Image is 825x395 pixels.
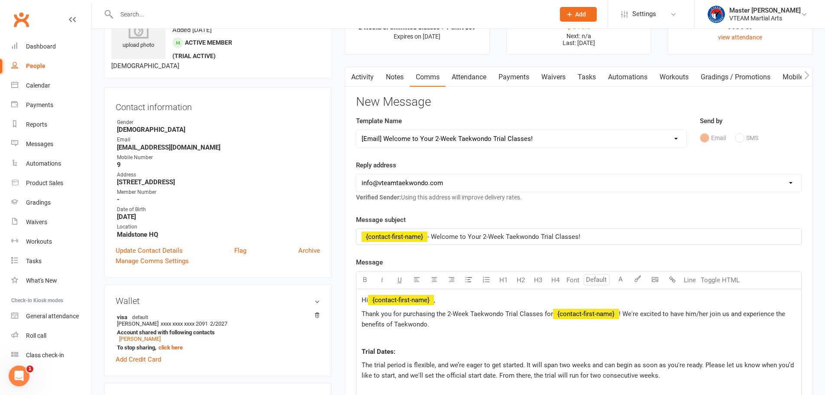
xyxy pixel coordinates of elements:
[632,4,656,24] span: Settings
[26,180,63,186] div: Product Sales
[111,21,165,50] div: upload photo
[11,307,91,326] a: General attendance kiosk mode
[11,37,91,56] a: Dashboard
[26,313,79,320] div: General attendance
[398,276,402,284] span: U
[117,329,316,336] strong: Account shared with following contacts
[356,215,406,225] label: Message subject
[699,271,742,289] button: Toggle HTML
[117,144,320,151] strong: [EMAIL_ADDRESS][DOMAIN_NAME]
[410,67,446,87] a: Comms
[362,361,796,379] span: The trial period is flexible, and we’re eager to get started. It will span two weeks and can begi...
[676,21,805,30] div: Never
[159,344,183,351] a: click here
[700,116,722,126] label: Send by
[718,34,762,41] a: view attendance
[119,336,161,342] a: [PERSON_NAME]
[10,9,32,30] a: Clubworx
[26,121,47,128] div: Reports
[11,193,91,212] a: Gradings
[434,296,435,304] span: ,
[380,67,410,87] a: Notes
[11,326,91,346] a: Roll call
[26,43,56,50] div: Dashboard
[26,277,57,284] div: What's New
[116,99,320,112] h3: Contact information
[681,271,699,289] button: Line
[11,56,91,76] a: People
[362,296,368,304] span: Hi
[492,67,535,87] a: Payments
[117,136,320,144] div: Email
[116,312,320,352] li: [PERSON_NAME]
[172,26,212,34] time: Added [DATE]
[695,67,776,87] a: Gradings / Promotions
[26,199,51,206] div: Gradings
[172,39,232,59] span: Active member (trial active)
[362,310,787,328] span: ! We're excited to have him/her join us and experience the benefits of Taekwondo.
[26,238,52,245] div: Workouts
[26,352,64,359] div: Class check-in
[708,6,725,23] img: thumb_image1628552580.png
[362,348,395,356] span: Trial Dates:
[117,126,320,134] strong: [DEMOGRAPHIC_DATA]
[117,153,320,162] div: Mobile Number
[298,245,320,256] a: Archive
[602,67,654,87] a: Automations
[11,154,91,173] a: Automations
[535,67,572,87] a: Waivers
[161,320,208,327] span: xxxx xxxx xxxx 2091
[129,313,151,320] span: default
[117,188,320,196] div: Member Number
[210,320,227,327] span: 2/2027
[356,194,522,201] span: Using this address will improve delivery rates.
[446,67,492,87] a: Attendance
[26,366,33,372] span: 1
[9,366,29,386] iframe: Intercom live chat
[26,160,61,167] div: Automations
[356,194,401,201] strong: Verified Sender:
[26,140,53,147] div: Messages
[345,67,380,87] a: Activity
[117,161,320,169] strong: 9
[117,313,316,320] strong: visa
[584,274,610,285] input: Default
[514,33,643,46] p: Next: n/a Last: [DATE]
[26,62,45,69] div: People
[116,354,161,365] a: Add Credit Card
[117,344,316,351] strong: To stop sharing,
[356,257,383,268] label: Message
[234,245,246,256] a: Flag
[530,271,547,289] button: H3
[117,178,320,186] strong: [STREET_ADDRESS]
[11,346,91,365] a: Class kiosk mode
[11,271,91,291] a: What's New
[729,14,801,22] div: VTEAM Martial Arts
[427,233,580,241] span: - Welcome to Your 2-Week Taekwondo Trial Classes!
[564,271,582,289] button: Font
[612,271,629,289] button: A
[654,67,695,87] a: Workouts
[356,95,802,109] h3: New Message
[111,62,179,70] span: [DEMOGRAPHIC_DATA]
[575,11,586,18] span: Add
[117,206,320,214] div: Date of Birth
[117,118,320,127] div: Gender
[26,219,47,225] div: Waivers
[356,160,396,170] label: Reply address
[560,7,597,22] button: Add
[776,67,823,87] a: Mobile App
[11,251,91,271] a: Tasks
[729,7,801,14] div: Master [PERSON_NAME]
[11,76,91,95] a: Calendar
[117,213,320,221] strong: [DATE]
[11,134,91,154] a: Messages
[572,67,602,87] a: Tasks
[11,173,91,193] a: Product Sales
[117,171,320,179] div: Address
[116,296,320,306] h3: Wallet
[362,310,553,318] span: Thank you for purchasing the 2-Week Taekwondo Trial Classes for
[26,332,46,339] div: Roll call
[547,271,564,289] button: H4
[117,231,320,238] strong: Maidstone HQ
